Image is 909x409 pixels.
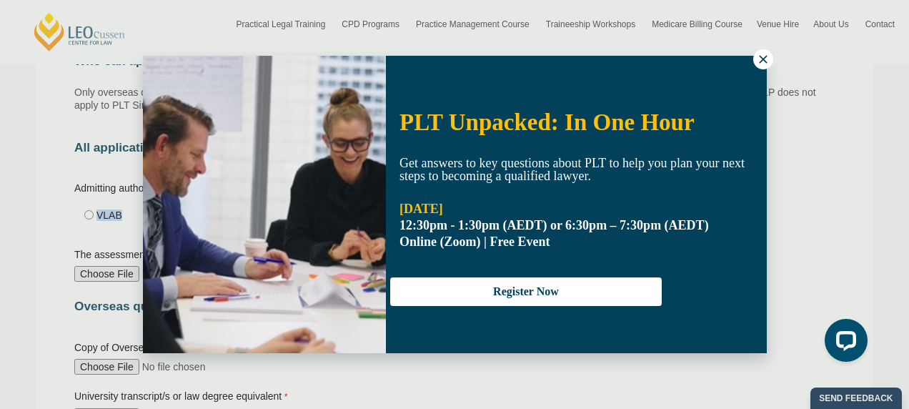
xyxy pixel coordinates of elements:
[399,109,695,135] span: PLT Unpacked: In One Hour
[399,235,550,249] span: Online (Zoom) | Free Event
[753,49,773,69] button: Close
[813,313,873,373] iframe: LiveChat chat widget
[143,56,386,353] img: Woman in yellow blouse holding folders looking to the right and smiling
[390,277,662,306] button: Register Now
[399,156,745,183] span: Get answers to key questions about PLT to help you plan your next steps to becoming a qualified l...
[399,202,443,216] strong: [DATE]
[399,218,709,232] strong: 12:30pm - 1:30pm (AEDT) or 6:30pm – 7:30pm (AEDT)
